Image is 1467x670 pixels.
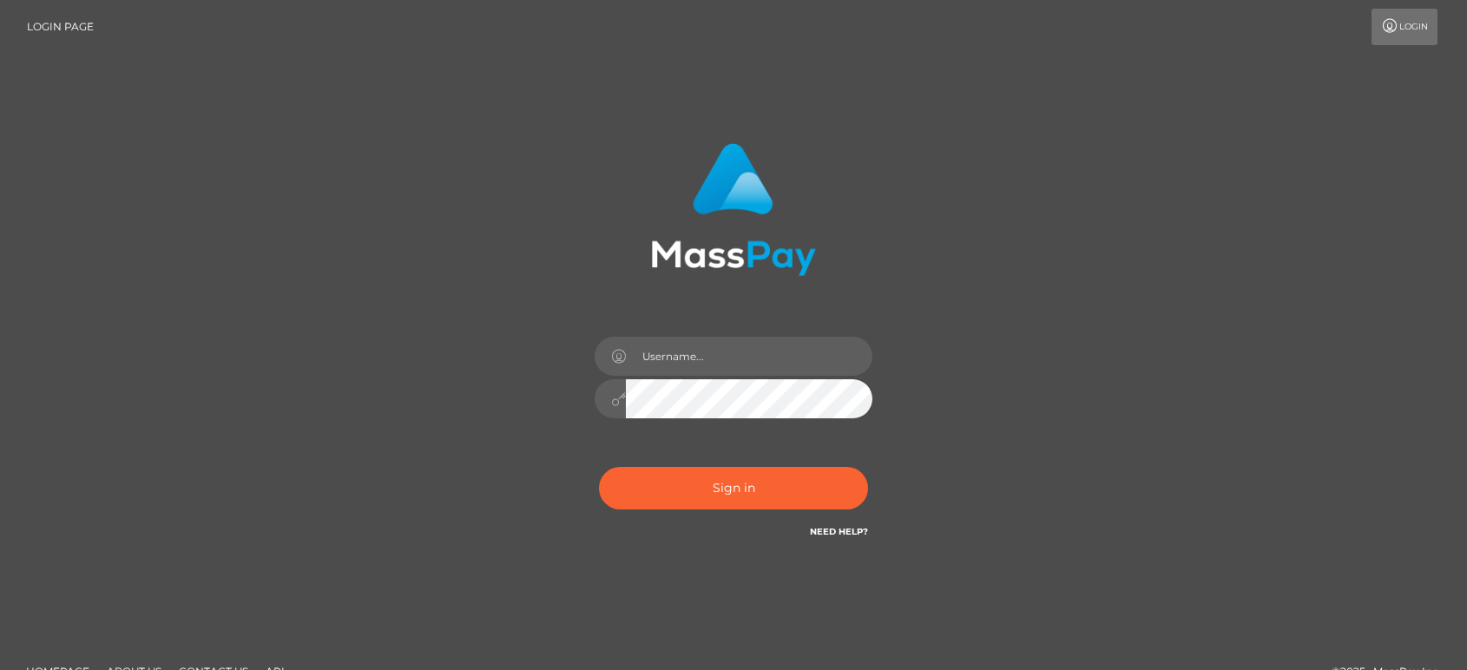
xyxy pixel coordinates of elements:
a: Login Page [27,9,94,45]
a: Login [1372,9,1437,45]
input: Username... [626,337,872,376]
img: MassPay Login [651,143,816,276]
a: Need Help? [810,526,868,537]
button: Sign in [599,467,868,509]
